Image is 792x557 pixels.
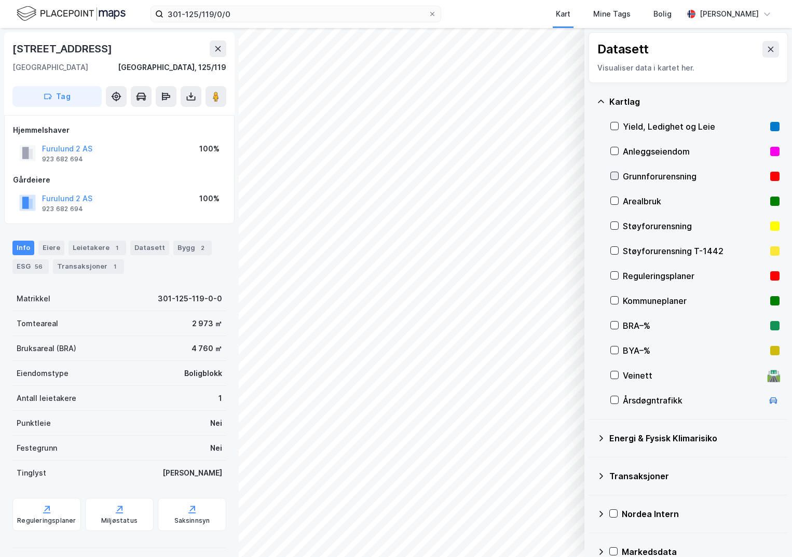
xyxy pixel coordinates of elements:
[740,507,792,557] iframe: Chat Widget
[623,170,766,183] div: Grunnforurensning
[17,342,76,355] div: Bruksareal (BRA)
[17,392,76,405] div: Antall leietakere
[17,367,69,380] div: Eiendomstype
[623,120,766,133] div: Yield, Ledighet og Leie
[13,124,226,136] div: Hjemmelshaver
[110,261,120,272] div: 1
[623,295,766,307] div: Kommuneplaner
[12,86,102,107] button: Tag
[118,61,226,74] div: [GEOGRAPHIC_DATA], 125/119
[17,293,50,305] div: Matrikkel
[623,270,766,282] div: Reguleringsplaner
[622,508,780,520] div: Nordea Intern
[12,61,88,74] div: [GEOGRAPHIC_DATA]
[623,220,766,232] div: Støyforurensning
[623,245,766,257] div: Støyforurensning T-1442
[597,41,649,58] div: Datasett
[623,319,766,332] div: BRA–%
[623,145,766,158] div: Anleggseiendom
[197,243,208,253] div: 2
[192,317,222,330] div: 2 973 ㎡
[69,241,126,255] div: Leietakere
[42,205,83,213] div: 923 682 694
[623,394,763,407] div: Årsdøgntrafikk
[184,367,222,380] div: Boligblokk
[163,6,428,22] input: Søk på adresse, matrikkel, gårdeiere, leietakere eller personer
[609,432,780,444] div: Energi & Fysisk Klimarisiko
[210,417,222,429] div: Nei
[174,517,210,525] div: Saksinnsyn
[101,517,138,525] div: Miljøstatus
[17,442,57,454] div: Festegrunn
[162,467,222,479] div: [PERSON_NAME]
[597,62,779,74] div: Visualiser data i kartet her.
[33,261,45,272] div: 56
[623,195,766,207] div: Arealbruk
[199,192,220,205] div: 100%
[593,8,631,20] div: Mine Tags
[17,417,51,429] div: Punktleie
[609,470,780,482] div: Transaksjoner
[192,342,222,355] div: 4 760 ㎡
[17,5,126,23] img: logo.f888ab2527a4732fd821a326f86c7f29.svg
[623,344,766,357] div: BYA–%
[700,8,759,20] div: [PERSON_NAME]
[173,241,212,255] div: Bygg
[112,243,122,253] div: 1
[556,8,570,20] div: Kart
[210,442,222,454] div: Nei
[42,155,83,163] div: 923 682 694
[767,369,781,382] div: 🛣️
[13,174,226,186] div: Gårdeiere
[17,317,58,330] div: Tomteareal
[17,467,46,479] div: Tinglyst
[53,259,124,274] div: Transaksjoner
[158,293,222,305] div: 301-125-119-0-0
[130,241,169,255] div: Datasett
[12,241,34,255] div: Info
[17,517,76,525] div: Reguleringsplaner
[653,8,672,20] div: Bolig
[609,95,780,108] div: Kartlag
[12,259,49,274] div: ESG
[38,241,64,255] div: Eiere
[219,392,222,405] div: 1
[12,40,114,57] div: [STREET_ADDRESS]
[199,143,220,155] div: 100%
[623,369,763,382] div: Veinett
